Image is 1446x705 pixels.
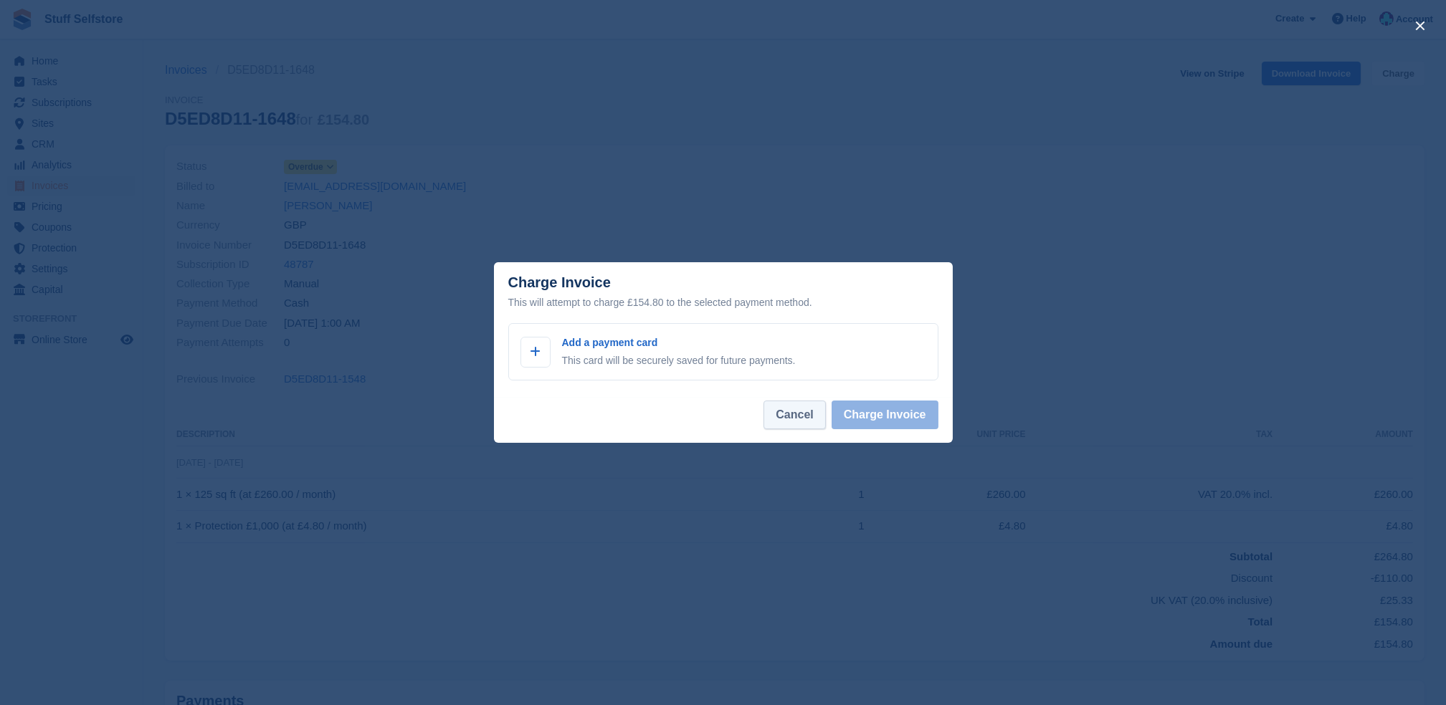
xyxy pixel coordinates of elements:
[508,294,938,311] div: This will attempt to charge £154.80 to the selected payment method.
[562,335,796,350] p: Add a payment card
[832,401,938,429] button: Charge Invoice
[764,401,825,429] button: Cancel
[508,323,938,380] a: Add a payment card This card will be securely saved for future payments.
[1409,14,1432,37] button: close
[562,353,796,368] p: This card will be securely saved for future payments.
[508,274,938,311] div: Charge Invoice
